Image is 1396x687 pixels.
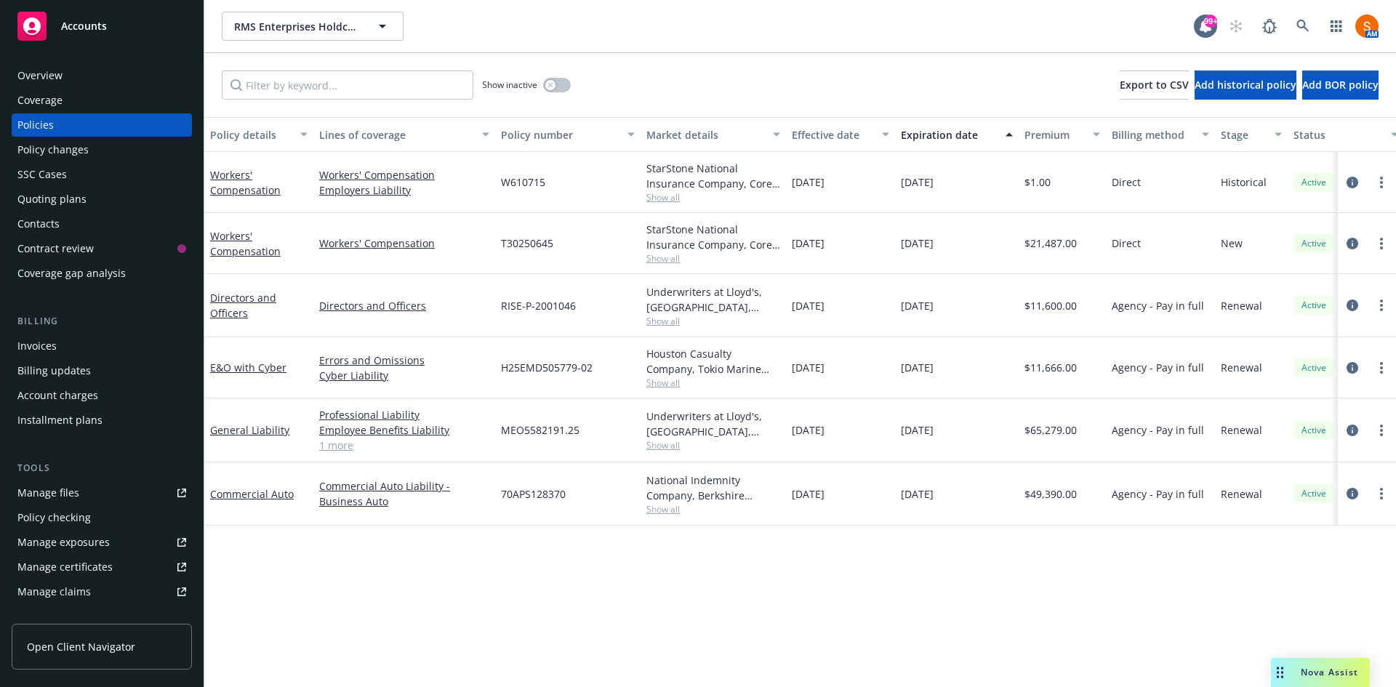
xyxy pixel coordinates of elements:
a: SSC Cases [12,163,192,186]
div: Policy checking [17,506,91,529]
div: Lines of coverage [319,127,473,142]
span: Manage exposures [12,531,192,554]
a: Policies [12,113,192,137]
span: T30250645 [501,236,553,251]
span: $1.00 [1024,174,1051,190]
span: Nova Assist [1301,666,1358,678]
span: [DATE] [901,486,934,502]
a: Cyber Liability [319,368,489,383]
span: Active [1299,299,1328,312]
span: Renewal [1221,298,1262,313]
span: $11,666.00 [1024,360,1077,375]
a: more [1373,235,1390,252]
a: Workers' Compensation [210,168,281,197]
span: [DATE] [792,422,825,438]
span: Active [1299,487,1328,500]
button: Effective date [786,117,895,152]
a: Workers' Compensation [319,167,489,182]
span: Renewal [1221,486,1262,502]
a: Report a Bug [1255,12,1284,41]
button: Expiration date [895,117,1019,152]
span: [DATE] [792,360,825,375]
button: Add BOR policy [1302,71,1379,100]
span: Show inactive [482,79,537,91]
span: Historical [1221,174,1267,190]
a: Account charges [12,384,192,407]
div: Billing method [1112,127,1193,142]
div: National Indemnity Company, Berkshire Hathaway Specialty Insurance, CRC Group [646,473,780,503]
div: SSC Cases [17,163,67,186]
span: Renewal [1221,360,1262,375]
div: Policy changes [17,138,89,161]
button: Policy number [495,117,641,152]
span: Show all [646,315,780,327]
a: Employers Liability [319,182,489,198]
a: more [1373,422,1390,439]
a: Commercial Auto [210,487,294,501]
div: Status [1293,127,1382,142]
span: [DATE] [792,236,825,251]
div: Houston Casualty Company, Tokio Marine HCC [646,346,780,377]
a: Errors and Omissions [319,353,489,368]
a: Manage files [12,481,192,505]
a: 1 more [319,438,489,453]
a: more [1373,174,1390,191]
a: Contract review [12,237,192,260]
div: Manage claims [17,580,91,603]
a: Directors and Officers [210,291,276,320]
div: Market details [646,127,764,142]
a: Manage claims [12,580,192,603]
span: [DATE] [792,174,825,190]
a: Manage certificates [12,555,192,579]
span: 70APS128370 [501,486,566,502]
a: Policy checking [12,506,192,529]
div: Policy details [210,127,292,142]
span: Add historical policy [1195,78,1296,92]
span: Active [1299,424,1328,437]
a: circleInformation [1344,297,1361,314]
div: Policies [17,113,54,137]
div: StarStone National Insurance Company, Core Specialty [646,161,780,191]
div: Policy number [501,127,619,142]
a: Billing updates [12,359,192,382]
a: Coverage [12,89,192,112]
a: Search [1288,12,1317,41]
span: RISE-P-2001046 [501,298,576,313]
div: Underwriters at Lloyd's, [GEOGRAPHIC_DATA], [PERSON_NAME] of [GEOGRAPHIC_DATA], [GEOGRAPHIC_DATA] [646,409,780,439]
div: Quoting plans [17,188,87,211]
button: Market details [641,117,786,152]
span: RMS Enterprises Holdco, LLC [234,19,360,34]
a: E&O with Cyber [210,361,286,374]
div: Manage exposures [17,531,110,554]
div: Stage [1221,127,1266,142]
a: Switch app [1322,12,1351,41]
button: Export to CSV [1120,71,1189,100]
button: Nova Assist [1271,658,1370,687]
a: more [1373,485,1390,502]
a: Invoices [12,334,192,358]
a: Policy changes [12,138,192,161]
a: Manage BORs [12,605,192,628]
div: Manage BORs [17,605,86,628]
span: [DATE] [901,360,934,375]
button: Add historical policy [1195,71,1296,100]
div: StarStone National Insurance Company, Core Specialty, Amwins [646,222,780,252]
a: circleInformation [1344,485,1361,502]
span: [DATE] [901,174,934,190]
a: Start snowing [1221,12,1251,41]
span: Export to CSV [1120,78,1189,92]
span: W610715 [501,174,545,190]
a: Contacts [12,212,192,236]
span: Renewal [1221,422,1262,438]
a: Professional Liability [319,407,489,422]
span: [DATE] [901,298,934,313]
a: Workers' Compensation [210,229,281,258]
a: Commercial Auto Liability - Business Auto [319,478,489,509]
div: Underwriters at Lloyd's, [GEOGRAPHIC_DATA], [PERSON_NAME] of [GEOGRAPHIC_DATA], RT Specialty Insu... [646,284,780,315]
span: Show all [646,377,780,389]
span: Agency - Pay in full [1112,360,1204,375]
button: RMS Enterprises Holdco, LLC [222,12,404,41]
div: Manage files [17,481,79,505]
button: Premium [1019,117,1106,152]
div: Contacts [17,212,60,236]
